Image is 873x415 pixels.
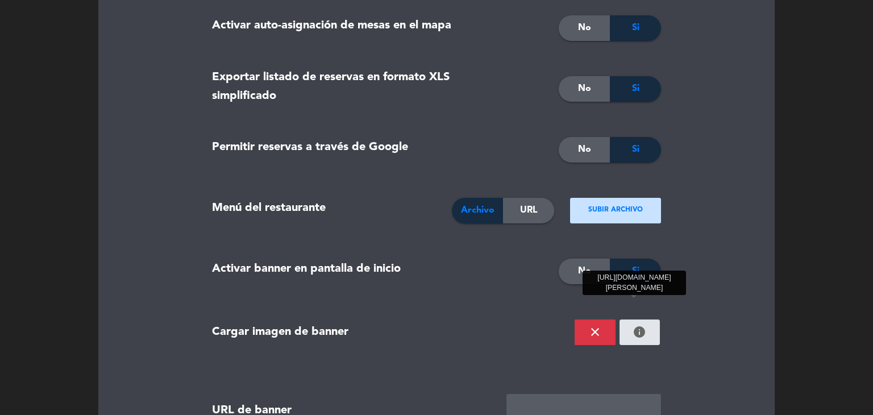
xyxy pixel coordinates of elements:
[212,199,326,218] label: Menú del restaurante
[620,319,660,345] button: info
[461,203,494,218] span: Archivo
[575,319,616,345] button: close
[212,16,451,35] label: Activar auto-asignación de mesas en el mapa
[578,81,591,96] span: No
[633,325,646,339] a: info
[212,323,348,342] strong: Cargar imagen de banner
[578,264,591,279] span: No
[520,203,538,218] span: URL
[632,142,639,157] span: Si
[212,260,401,279] label: Activar banner en pantalla de inicio
[583,271,686,296] div: [URL][DOMAIN_NAME][PERSON_NAME]
[578,142,591,157] span: No
[632,20,639,35] span: Si
[632,81,639,96] span: Si
[212,138,408,157] label: Permitir reservas a través de Google
[632,264,639,279] span: Si
[212,68,500,105] label: Exportar listado de reservas en formato XLS simplificado
[578,20,591,35] span: No
[588,325,602,339] i: close
[588,205,643,216] ngx-dropzone-label: SUBIR ARCHIVO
